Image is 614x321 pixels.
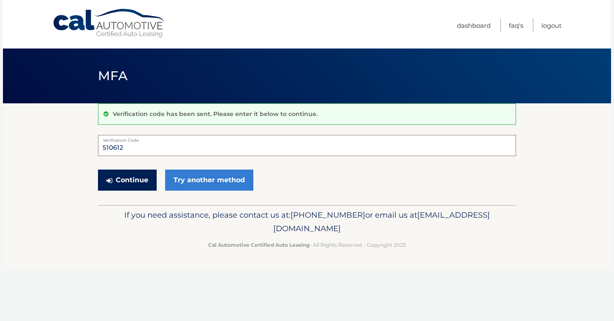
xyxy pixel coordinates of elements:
a: Try another method [165,170,253,191]
input: Verification Code [98,135,516,156]
span: [PHONE_NUMBER] [291,210,365,220]
a: FAQ's [509,19,523,32]
strong: Cal Automotive Certified Auto Leasing [208,242,310,248]
a: Dashboard [457,19,491,32]
p: - All Rights Reserved - Copyright 2025 [103,240,511,249]
button: Continue [98,170,157,191]
label: Verification Code [98,135,516,142]
p: If you need assistance, please contact us at: or email us at [103,208,511,235]
a: Logout [541,19,562,32]
a: Cal Automotive [52,8,166,38]
span: [EMAIL_ADDRESS][DOMAIN_NAME] [273,210,490,233]
span: MFA [98,68,128,84]
p: Verification code has been sent. Please enter it below to continue. [113,110,318,118]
